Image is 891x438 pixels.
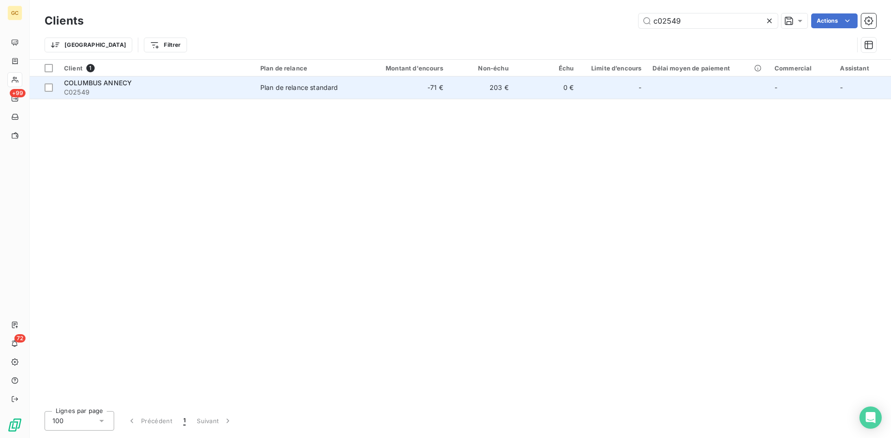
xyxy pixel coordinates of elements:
span: - [840,83,843,91]
td: 0 € [514,76,580,99]
h3: Clients [45,13,84,29]
button: 1 [178,411,191,431]
button: Précédent [122,411,178,431]
button: Suivant [191,411,238,431]
div: Assistant [840,64,885,72]
span: +99 [10,89,26,97]
span: 72 [14,334,26,343]
button: Actions [811,13,858,28]
td: -71 € [361,76,449,99]
div: Délai moyen de paiement [652,64,763,72]
div: Open Intercom Messenger [859,406,882,429]
div: Plan de relance standard [260,83,338,92]
div: GC [7,6,22,20]
span: Client [64,64,83,72]
div: Non-échu [454,64,509,72]
button: [GEOGRAPHIC_DATA] [45,38,132,52]
div: Limite d’encours [585,64,642,72]
div: Plan de relance [260,64,355,72]
button: Filtrer [144,38,187,52]
span: - [639,83,641,92]
span: C02549 [64,88,249,97]
span: - [775,83,777,91]
span: 100 [52,416,64,425]
div: Montant d'encours [367,64,443,72]
span: COLUMBUS ANNECY [64,79,132,87]
div: Échu [520,64,574,72]
span: 1 [86,64,95,72]
img: Logo LeanPay [7,418,22,432]
span: 1 [183,416,186,425]
td: 203 € [449,76,514,99]
input: Rechercher [639,13,778,28]
div: Commercial [775,64,829,72]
